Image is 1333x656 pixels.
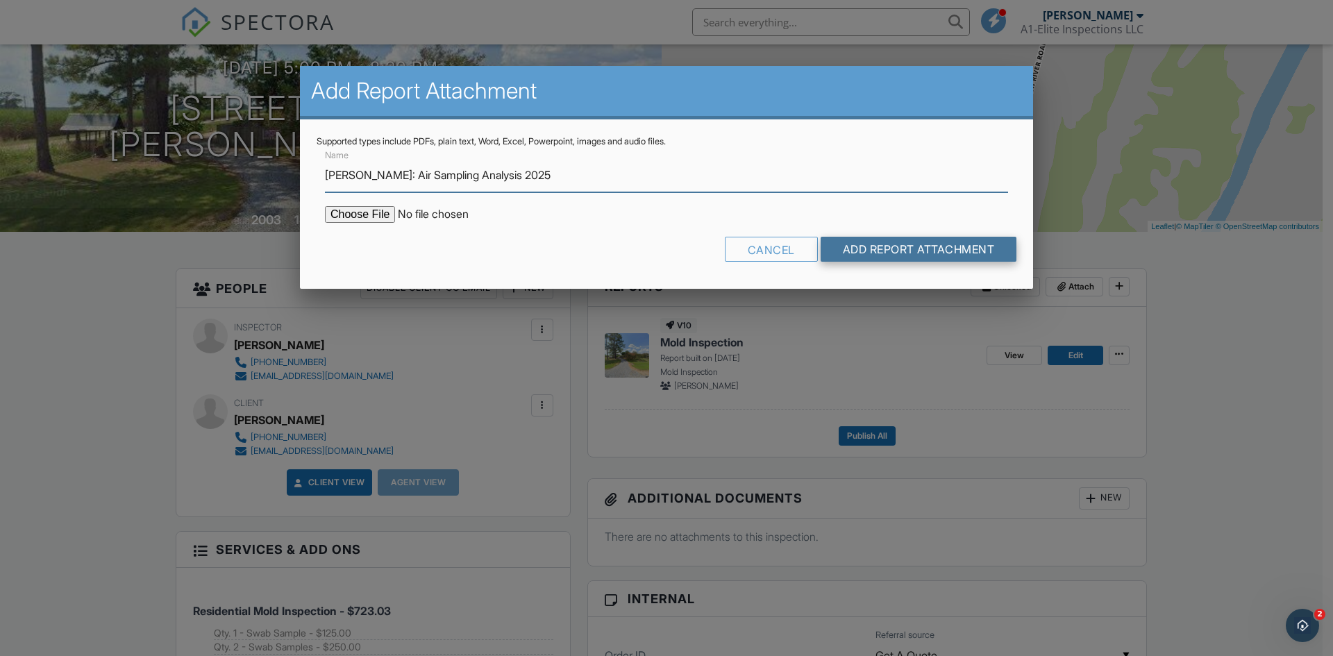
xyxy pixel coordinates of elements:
[725,237,818,262] div: Cancel
[317,136,1016,147] div: Supported types include PDFs, plain text, Word, Excel, Powerpoint, images and audio files.
[1286,609,1319,642] iframe: Intercom live chat
[325,149,349,162] label: Name
[311,77,1022,105] h2: Add Report Attachment
[821,237,1017,262] input: Add Report Attachment
[1314,609,1325,620] span: 2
